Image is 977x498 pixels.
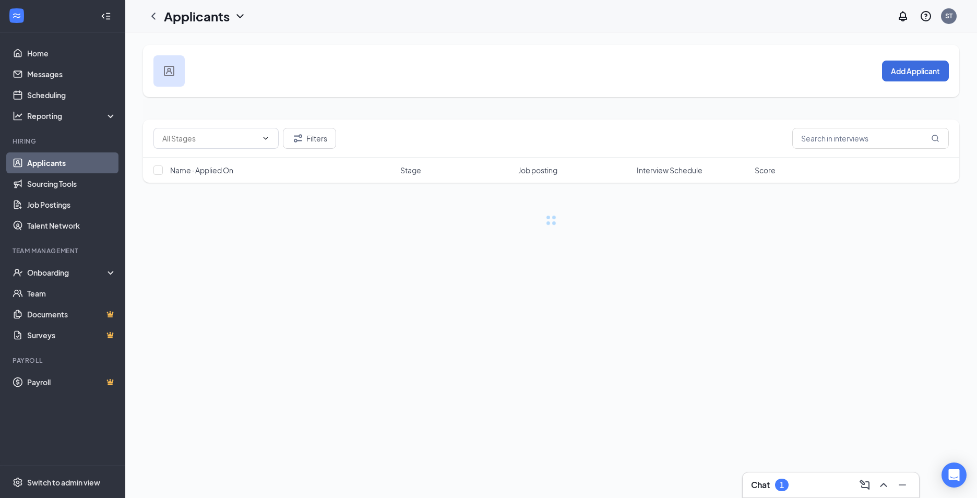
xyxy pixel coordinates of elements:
[283,128,336,149] button: Filter Filters
[856,477,873,493] button: ComposeMessage
[27,173,116,194] a: Sourcing Tools
[27,111,117,121] div: Reporting
[518,165,557,175] span: Job posting
[27,43,116,64] a: Home
[27,325,116,346] a: SurveysCrown
[13,246,114,255] div: Team Management
[859,479,871,491] svg: ComposeMessage
[637,165,702,175] span: Interview Schedule
[147,10,160,22] svg: ChevronLeft
[13,111,23,121] svg: Analysis
[13,137,114,146] div: Hiring
[13,356,114,365] div: Payroll
[292,132,304,145] svg: Filter
[13,477,23,488] svg: Settings
[896,479,909,491] svg: Minimize
[101,11,111,21] svg: Collapse
[27,372,116,393] a: PayrollCrown
[942,463,967,488] div: Open Intercom Messenger
[27,152,116,173] a: Applicants
[27,215,116,236] a: Talent Network
[882,61,949,81] button: Add Applicant
[27,283,116,304] a: Team
[170,165,233,175] span: Name · Applied On
[27,85,116,105] a: Scheduling
[894,477,911,493] button: Minimize
[234,10,246,22] svg: ChevronDown
[164,7,230,25] h1: Applicants
[261,134,270,143] svg: ChevronDown
[875,477,892,493] button: ChevronUp
[792,128,949,149] input: Search in interviews
[751,479,770,491] h3: Chat
[164,66,174,76] img: user icon
[27,64,116,85] a: Messages
[780,481,784,490] div: 1
[11,10,22,21] svg: WorkstreamLogo
[897,10,909,22] svg: Notifications
[755,165,776,175] span: Score
[27,477,100,488] div: Switch to admin view
[13,267,23,278] svg: UserCheck
[920,10,932,22] svg: QuestionInfo
[931,134,939,143] svg: MagnifyingGlass
[945,11,952,20] div: ST
[27,194,116,215] a: Job Postings
[162,133,257,144] input: All Stages
[27,304,116,325] a: DocumentsCrown
[877,479,890,491] svg: ChevronUp
[27,267,108,278] div: Onboarding
[400,165,421,175] span: Stage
